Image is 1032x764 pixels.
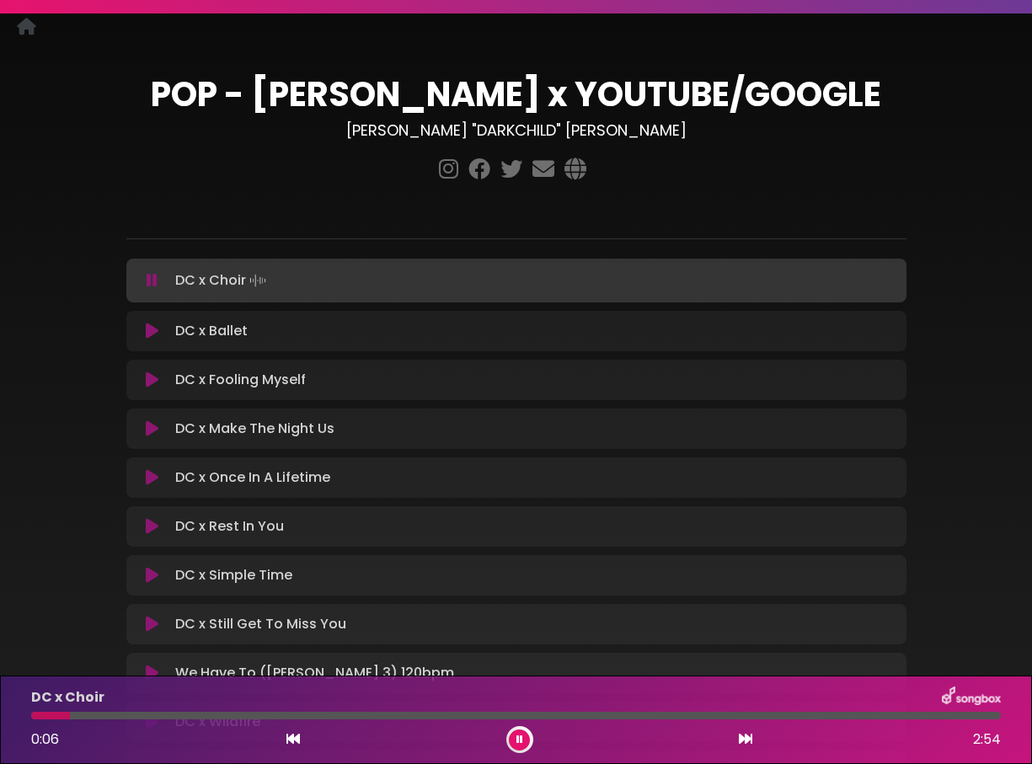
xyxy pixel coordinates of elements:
p: DC x Fooling Myself [175,370,306,390]
p: DC x Choir [31,687,104,708]
img: songbox-logo-white.png [942,687,1001,708]
span: 0:06 [31,729,59,749]
img: waveform4.gif [246,269,270,292]
h3: [PERSON_NAME] "DARKCHILD" [PERSON_NAME] [126,121,906,140]
p: DC x Rest In You [175,516,284,537]
p: DC x Still Get To Miss You [175,614,346,634]
span: 2:54 [973,729,1001,750]
p: DC x Simple Time [175,565,292,585]
p: DC x Choir [175,269,270,292]
p: We Have To ([PERSON_NAME] 3) 120bpm [175,663,454,683]
p: DC x Make The Night Us [175,419,334,439]
p: DC x Once In A Lifetime [175,467,330,488]
p: DC x Ballet [175,321,248,341]
h1: POP - [PERSON_NAME] x YOUTUBE/GOOGLE [126,74,906,115]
